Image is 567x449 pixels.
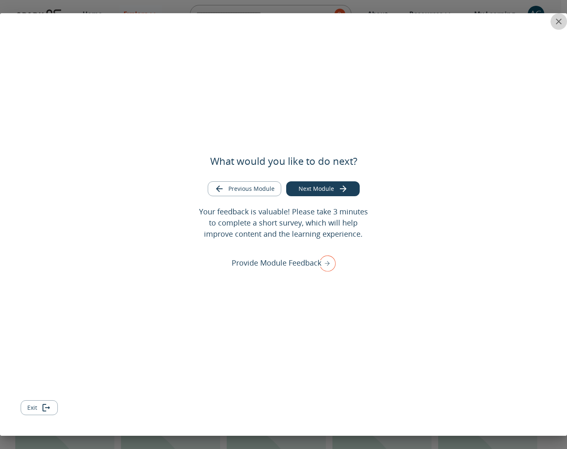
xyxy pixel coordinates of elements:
[210,154,357,168] h5: What would you like to do next?
[286,181,360,197] button: Go to next module
[208,181,281,197] button: Go to previous module
[232,252,336,274] div: Provide Module Feedback
[550,13,567,30] button: close
[232,257,321,268] p: Provide Module Feedback
[199,206,369,240] p: Your feedback is valuable! Please take 3 minutes to complete a short survey, which will help impr...
[315,252,336,274] img: right arrow
[21,400,58,416] button: Exit module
